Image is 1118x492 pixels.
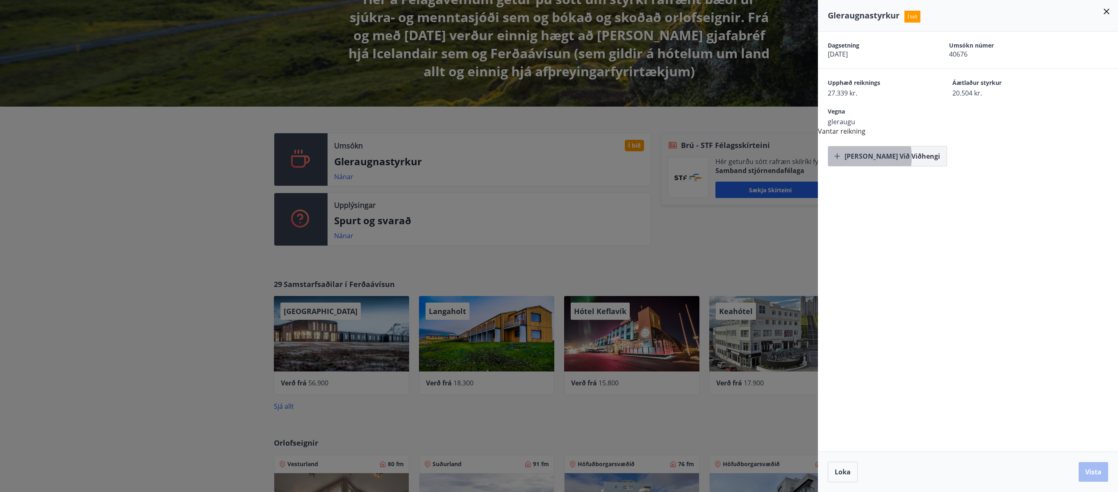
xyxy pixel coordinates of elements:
[828,50,920,59] span: [DATE]
[904,11,920,23] span: Í bið
[828,89,924,98] span: 27.339 kr.
[828,10,899,21] span: Gleraugnastyrkur
[828,462,858,482] button: Loka
[828,41,920,50] span: Dagsetning
[828,146,947,166] button: [PERSON_NAME] við viðhengi
[949,50,1042,59] span: 40676
[818,32,1118,166] div: Vantar reikning
[952,79,1048,89] span: Áætlaður styrkur
[828,79,924,89] span: Upphæð reiknings
[828,117,924,126] span: gleraugu
[949,41,1042,50] span: Umsókn númer
[828,107,924,117] span: Vegna
[835,467,851,476] span: Loka
[952,89,1048,98] span: 20.504 kr.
